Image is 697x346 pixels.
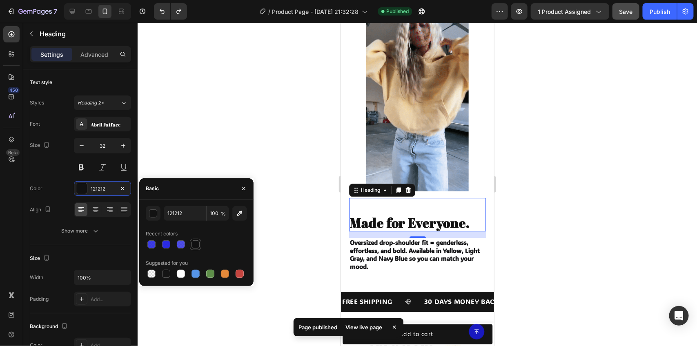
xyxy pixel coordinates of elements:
[0,272,52,286] div: FREE SHIPPING
[30,253,51,264] div: Size
[82,272,203,286] div: 30 DAYS MONEY BACK GUARANTEE
[91,121,129,128] div: Abril Fatface
[538,7,591,16] span: 1 product assigned
[154,3,187,20] div: Undo/Redo
[164,206,206,221] input: Eg: FFFFFF
[91,296,129,303] div: Add...
[531,3,609,20] button: 1 product assigned
[8,87,20,93] div: 450
[74,270,131,285] input: Auto
[9,215,139,248] strong: Oversized drop-shoulder fit = genderless, effortless, and bold. Available in Yellow, Light Gray, ...
[6,149,20,156] div: Beta
[669,306,689,326] div: Open Intercom Messenger
[650,7,670,16] div: Publish
[30,224,131,238] button: Show more
[341,23,494,346] iframe: Design area
[146,259,188,267] div: Suggested for you
[74,95,131,110] button: Heading 2*
[272,7,359,16] span: Product Page - [DATE] 21:32:28
[298,323,337,331] p: Page published
[619,8,633,15] span: Save
[80,50,108,59] p: Advanced
[40,29,128,39] p: Heading
[3,3,61,20] button: 7
[643,3,677,20] button: Publish
[40,50,63,59] p: Settings
[146,185,159,192] div: Basic
[91,185,114,193] div: 121212
[30,185,42,192] div: Color
[30,295,49,303] div: Padding
[30,140,51,151] div: Size
[53,7,57,16] p: 7
[30,120,40,128] div: Font
[30,274,43,281] div: Width
[30,204,53,215] div: Align
[62,227,100,235] div: Show more
[612,3,639,20] button: Save
[341,322,387,333] div: View live page
[78,99,104,106] span: Heading 2*
[146,230,178,237] div: Recent colors
[9,191,129,208] strong: Made for Everyone.
[30,99,44,106] div: Styles
[221,210,226,217] span: %
[268,7,270,16] span: /
[386,8,409,15] span: Published
[30,321,69,332] div: Background
[30,79,52,86] div: Text style
[18,164,41,171] div: Heading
